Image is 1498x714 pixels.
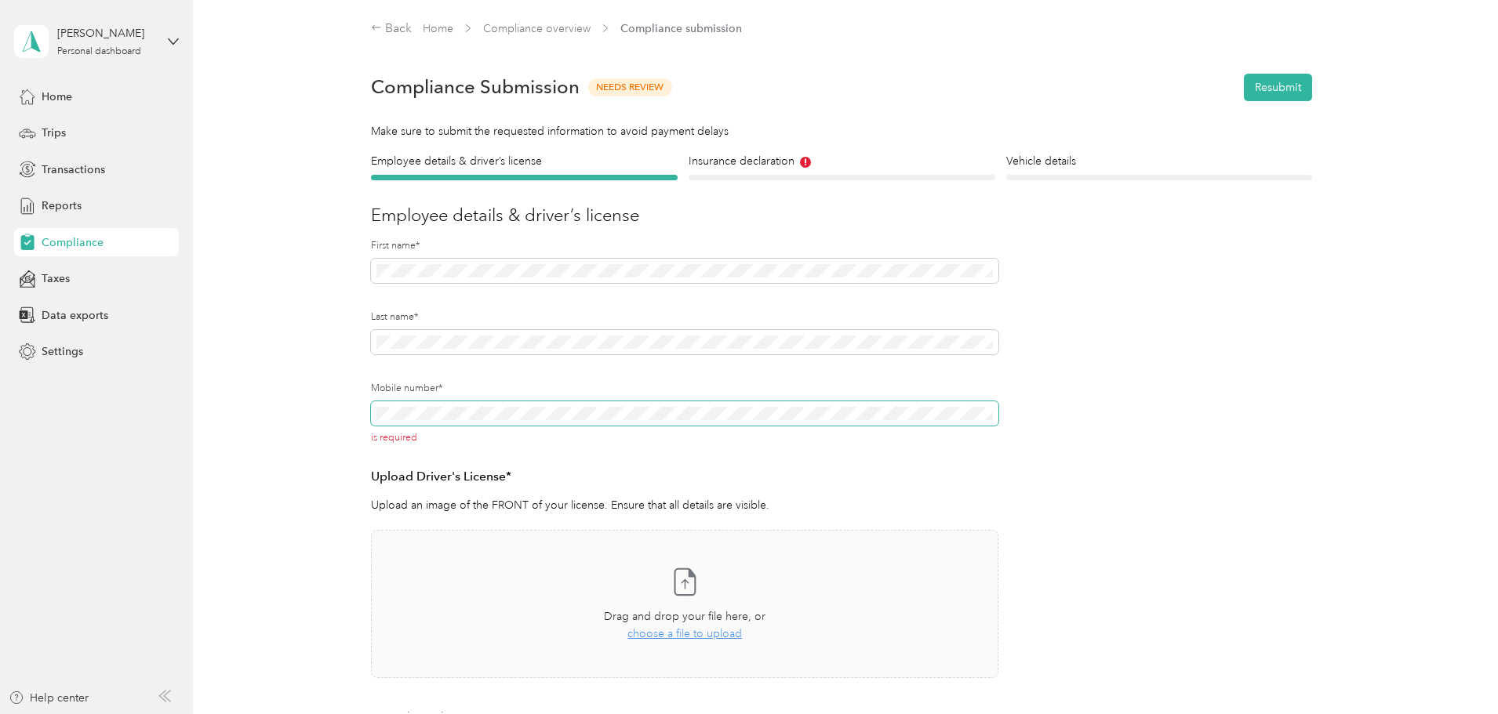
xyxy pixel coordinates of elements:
[483,22,591,35] a: Compliance overview
[371,202,1312,228] h3: Employee details & driver’s license
[57,25,155,42] div: [PERSON_NAME]
[42,161,105,178] span: Transactions
[689,153,995,169] h4: Insurance declaration
[371,310,998,324] label: Last name*
[42,270,70,287] span: Taxes
[371,153,678,169] h4: Employee details & driver’s license
[604,610,765,623] span: Drag and drop your file here, or
[371,239,998,253] label: First name*
[42,198,82,214] span: Reports
[57,47,141,56] div: Personal dashboard
[42,343,83,360] span: Settings
[371,20,412,38] div: Back
[9,690,89,706] button: Help center
[42,307,108,324] span: Data exports
[371,431,998,445] p: is required
[1410,626,1498,714] iframe: Everlance-gr Chat Button Frame
[1244,74,1312,101] button: Resubmit
[371,76,580,98] h1: Compliance Submission
[620,20,742,37] span: Compliance submission
[588,78,672,96] span: Needs Review
[42,125,66,141] span: Trips
[371,497,998,513] p: Upload an image of the FRONT of your license. Ensure that all details are visible.
[42,89,72,105] span: Home
[371,467,998,487] h3: Upload Driver's License*
[42,234,104,251] span: Compliance
[1006,153,1313,169] h4: Vehicle details
[371,382,998,396] label: Mobile number*
[372,531,998,677] span: Drag and drop your file here, orchoose a file to upload
[423,22,453,35] a: Home
[627,627,742,640] span: choose a file to upload
[371,123,1312,140] div: Make sure to submit the requested information to avoid payment delays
